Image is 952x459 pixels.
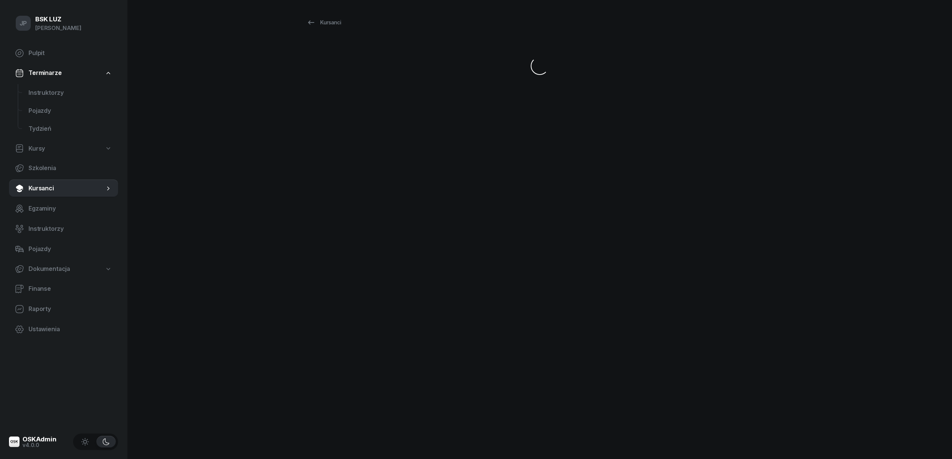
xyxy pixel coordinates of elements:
span: Dokumentacja [28,264,70,274]
span: Ustawienia [28,324,112,334]
a: Pojazdy [22,102,118,120]
a: Tydzień [22,120,118,138]
a: Kursy [9,140,118,157]
span: Instruktorzy [28,224,112,234]
a: Dokumentacja [9,260,118,278]
div: v4.0.0 [22,443,57,448]
span: Terminarze [28,68,61,78]
span: Pulpit [28,48,112,58]
div: [PERSON_NAME] [35,23,81,33]
span: Finanse [28,284,112,294]
div: Kursanci [307,18,341,27]
div: OSKAdmin [22,436,57,443]
a: Kursanci [9,179,118,197]
span: Szkolenia [28,163,112,173]
div: BSK LUZ [35,16,81,22]
span: Kursanci [28,184,105,193]
span: Pojazdy [28,244,112,254]
img: logo-xs@2x.png [9,437,19,447]
span: Egzaminy [28,204,112,214]
a: Szkolenia [9,159,118,177]
a: Finanse [9,280,118,298]
span: Tydzień [28,124,112,134]
a: Instruktorzy [22,84,118,102]
a: Pulpit [9,44,118,62]
a: Egzaminy [9,200,118,218]
span: Instruktorzy [28,88,112,98]
a: Pojazdy [9,240,118,258]
a: Kursanci [300,15,348,30]
a: Terminarze [9,64,118,82]
a: Ustawienia [9,320,118,338]
span: Pojazdy [28,106,112,116]
span: JP [19,20,27,27]
a: Instruktorzy [9,220,118,238]
span: Raporty [28,304,112,314]
span: Kursy [28,144,45,154]
a: Raporty [9,300,118,318]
